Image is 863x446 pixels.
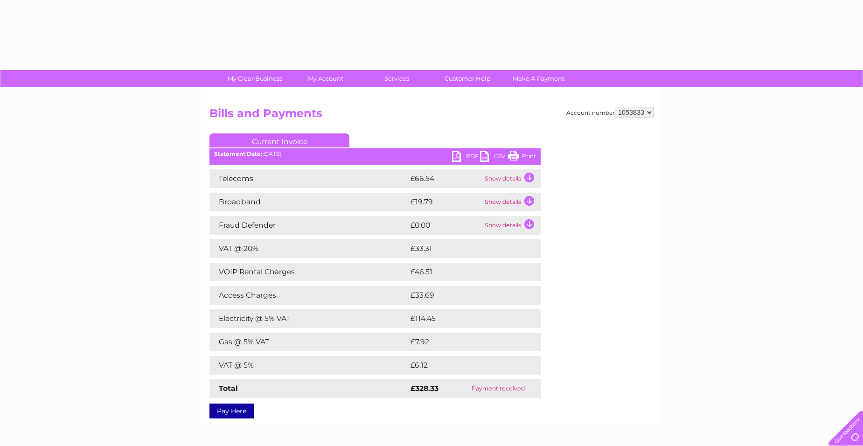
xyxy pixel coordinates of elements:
[408,216,482,235] td: £0.00
[408,333,519,351] td: £7.92
[209,309,408,328] td: Electricity @ 5% VAT
[216,70,293,87] a: My Clear Business
[209,404,254,418] a: Pay Here
[408,193,482,211] td: £19.79
[452,151,480,164] a: PDF
[508,151,536,164] a: Print
[411,384,438,393] strong: £328.33
[408,263,521,281] td: £46.51
[209,193,408,211] td: Broadband
[482,216,541,235] td: Show details
[209,263,408,281] td: VOIP Rental Charges
[209,133,349,147] a: Current Invoice
[209,151,541,157] div: [DATE]
[358,70,435,87] a: Services
[209,169,408,188] td: Telecoms
[482,193,541,211] td: Show details
[209,216,408,235] td: Fraud Defender
[209,333,408,351] td: Gas @ 5% VAT
[566,107,654,118] div: Account number
[214,150,262,157] b: Statement Date:
[408,239,521,258] td: £33.31
[287,70,364,87] a: My Account
[209,239,408,258] td: VAT @ 20%
[408,286,522,305] td: £33.69
[408,169,482,188] td: £66.54
[482,169,541,188] td: Show details
[408,309,523,328] td: £114.45
[456,379,541,398] td: Payment received
[219,384,238,393] strong: Total
[429,70,506,87] a: Customer Help
[209,107,654,125] h2: Bills and Payments
[408,356,517,375] td: £6.12
[500,70,577,87] a: Make A Payment
[480,151,508,164] a: CSV
[209,286,408,305] td: Access Charges
[209,356,408,375] td: VAT @ 5%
